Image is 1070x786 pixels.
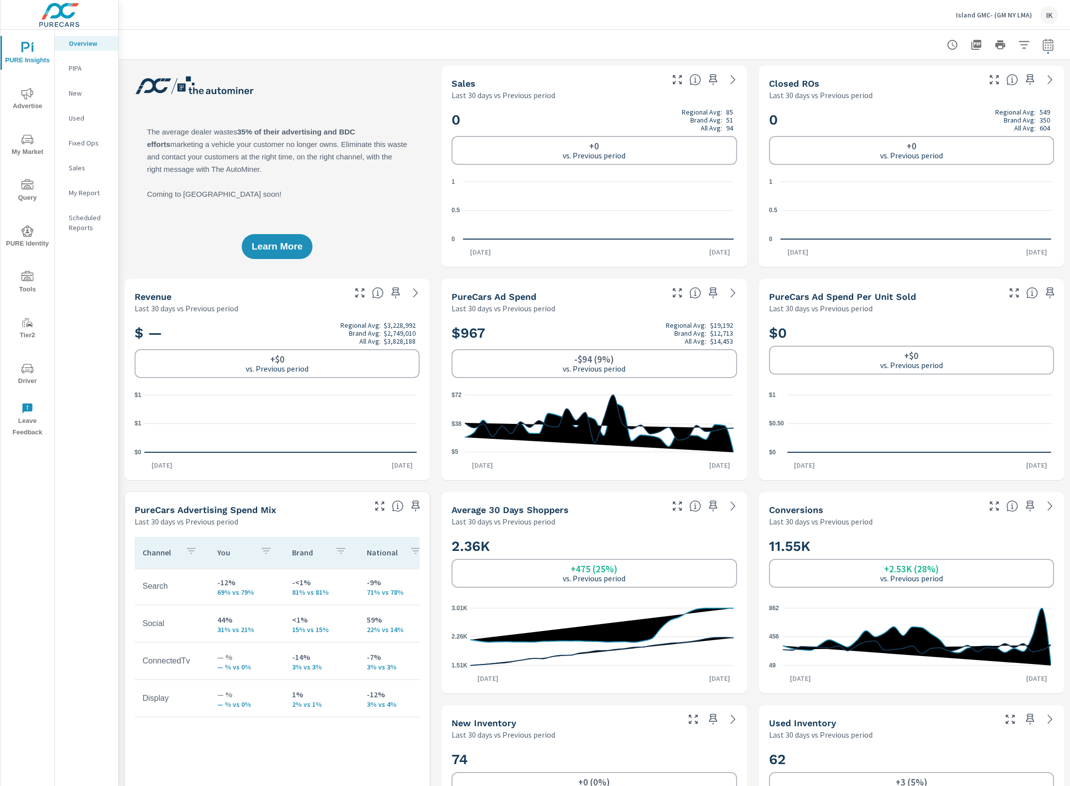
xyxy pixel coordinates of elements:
[1022,711,1038,727] span: Save this to your personalized report
[769,420,784,427] text: $0.50
[217,663,276,671] p: — % vs 0%
[3,271,51,295] span: Tools
[571,564,617,574] h6: +475 (25%)
[769,537,1054,555] h2: 11.55K
[385,460,420,470] p: [DATE]
[710,321,733,329] p: $19,192
[682,108,722,116] p: Regional Avg:
[452,302,555,314] p: Last 30 days vs Previous period
[452,634,467,641] text: 2.26K
[726,108,733,116] p: 85
[690,116,722,124] p: Brand Avg:
[769,89,873,101] p: Last 30 days vs Previous period
[292,688,351,700] p: 1%
[769,633,779,640] text: 456
[452,89,555,101] p: Last 30 days vs Previous period
[135,321,420,345] h2: $ —
[452,108,737,132] h2: 0
[217,614,276,626] p: 44%
[217,576,276,588] p: -12%
[1026,287,1038,299] span: Average cost of advertising per each vehicle sold at the dealer over the selected date range. The...
[725,498,741,514] a: See more details in report
[880,574,943,583] p: vs. Previous period
[69,213,110,233] p: Scheduled Reports
[292,626,351,634] p: 15% vs 15%
[452,207,460,214] text: 0.5
[452,505,569,515] h5: Average 30 Days Shoppers
[1019,673,1054,683] p: [DATE]
[725,711,741,727] a: See more details in report
[685,337,706,345] p: All Avg:
[705,72,721,88] span: Save this to your personalized report
[880,151,943,160] p: vs. Previous period
[217,626,276,634] p: 31% vs 21%
[270,354,285,364] h6: +$0
[367,626,426,634] p: 22% vs 14%
[388,285,404,301] span: Save this to your personalized report
[563,364,625,373] p: vs. Previous period
[701,124,722,132] p: All Avg:
[384,337,416,345] p: $3,828,188
[69,88,110,98] p: New
[217,547,252,557] p: You
[452,662,467,669] text: 1.51K
[452,78,475,89] h5: Sales
[452,751,737,768] h2: 74
[217,588,276,596] p: 69% vs 79%
[292,700,351,708] p: 2% vs 1%
[3,179,51,204] span: Query
[966,35,986,55] button: "Export Report to PDF"
[769,449,776,456] text: $0
[143,547,177,557] p: Channel
[367,576,426,588] p: -9%
[246,364,308,373] p: vs. Previous period
[0,30,54,442] div: nav menu
[367,688,426,700] p: -12%
[689,74,701,86] span: Number of vehicles sold by the dealership over the selected date range. [Source: This data is sou...
[1004,116,1036,124] p: Brand Avg:
[769,108,1054,132] h2: 0
[292,547,327,557] p: Brand
[880,361,943,370] p: vs. Previous period
[702,247,737,257] p: [DATE]
[563,151,625,160] p: vs. Previous period
[69,188,110,198] p: My Report
[55,135,118,150] div: Fixed Ops
[292,663,351,671] p: 3% vs 3%
[452,392,461,398] text: $72
[135,420,142,427] text: $1
[1038,35,1058,55] button: Select Date Range
[452,291,536,302] h5: PureCars Ad Spend
[359,337,381,345] p: All Avg:
[589,141,599,151] h6: +0
[135,611,209,636] td: Social
[1022,498,1038,514] span: Save this to your personalized report
[726,116,733,124] p: 51
[725,72,741,88] a: See more details in report
[1042,72,1058,88] a: See more details in report
[726,124,733,132] p: 94
[3,225,51,250] span: PURE Identity
[3,317,51,341] span: Tier2
[292,614,351,626] p: <1%
[689,287,701,299] span: Total cost of media for all PureCars channels for the selected dealership group over the selected...
[674,329,706,337] p: Brand Avg:
[452,178,455,185] text: 1
[69,163,110,173] p: Sales
[452,420,461,427] text: $38
[135,516,238,527] p: Last 30 days vs Previous period
[55,210,118,235] div: Scheduled Reports
[69,138,110,148] p: Fixed Ops
[787,460,822,470] p: [DATE]
[384,321,416,329] p: $3,228,992
[384,329,416,337] p: $2,749,010
[367,588,426,596] p: 71% vs 78%
[242,234,312,259] button: Learn More
[685,711,701,727] button: Make Fullscreen
[452,718,516,728] h5: New Inventory
[367,547,402,557] p: National
[145,460,179,470] p: [DATE]
[702,460,737,470] p: [DATE]
[705,711,721,727] span: Save this to your personalized report
[452,448,459,455] text: $5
